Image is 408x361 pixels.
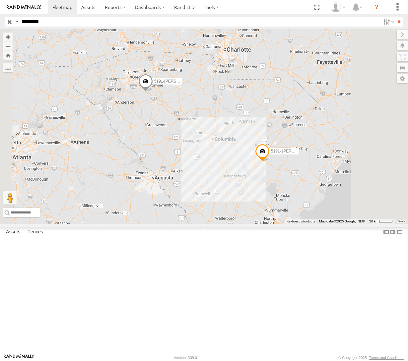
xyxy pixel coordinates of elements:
[389,227,396,237] label: Dock Summary Table to the Right
[14,17,19,27] label: Search Query
[3,63,13,72] label: Measure
[3,32,13,41] button: Zoom in
[369,356,404,360] a: Terms and Conditions
[4,354,34,361] a: Visit our Website
[287,219,315,224] button: Keyboard shortcuts
[3,41,13,51] button: Zoom out
[7,5,41,10] img: rand-logo.svg
[367,219,395,224] button: Map Scale: 20 km per 39 pixels
[319,219,365,223] span: Map data ©2025 Google, INEGI
[328,2,348,12] div: Kera Green
[396,227,403,237] label: Hide Summary Table
[3,191,17,205] button: Drag Pegman onto the map to open Street View
[24,227,46,237] label: Fences
[154,79,197,84] span: 5191-[PERSON_NAME]
[383,227,389,237] label: Dock Summary Table to the Left
[174,356,199,360] div: Version: 309.01
[3,227,24,237] label: Assets
[271,149,330,153] span: 5191- [PERSON_NAME] Camera
[371,2,382,13] i: ?
[338,356,404,360] div: © Copyright 2025 -
[369,219,378,223] span: 20 km
[3,51,13,60] button: Zoom Home
[397,74,408,83] label: Map Settings
[398,220,405,223] a: Terms (opens in new tab)
[381,17,395,27] label: Search Filter Options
